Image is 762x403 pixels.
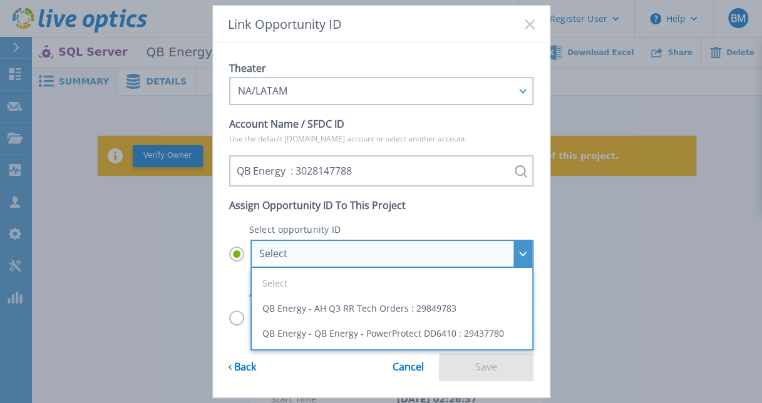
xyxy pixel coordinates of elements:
[259,248,511,259] div: Select
[229,155,533,186] input: QB Energy : 3028147788
[393,352,424,372] a: Cancel
[229,59,533,77] p: Theater
[228,17,342,31] span: Link Opportunity ID
[255,321,529,346] li: QB Energy - QB Energy - PowerProtect DD6410 : 29437780
[238,85,511,96] div: NA/LATAM
[229,352,257,372] a: Back
[229,115,533,133] p: Account Name / SFDC ID
[439,353,533,381] button: Save
[255,296,529,321] li: QB Energy - AH Q3 RR Tech Orders : 29849783
[229,224,533,235] p: Select opportunity ID
[229,133,533,145] p: Use the default [DOMAIN_NAME] account or select another account.
[229,288,533,298] p: Activity not tied to opportunity
[255,271,529,296] li: Select
[229,196,533,214] p: Assign Opportunity ID To This Project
